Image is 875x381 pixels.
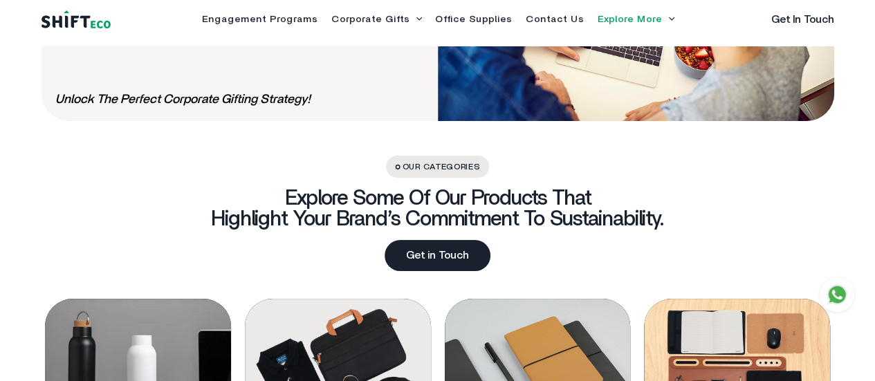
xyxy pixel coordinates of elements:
a: Contact Us [526,15,584,24]
a: Corporate Gifts [331,15,409,24]
a: Office Supplies [435,15,512,24]
a: Explore More [598,15,662,24]
a: Get in Touch [385,240,490,271]
span: Our Categories [386,156,490,178]
a: Get In Touch [771,14,834,25]
h3: Explore some of our products that highlight your brand’s commitment to sustainability. [211,188,664,230]
span: Unlock The Perfect Corporate Gifting Strategy! [55,93,311,108]
a: Engagement Programs [202,15,317,24]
